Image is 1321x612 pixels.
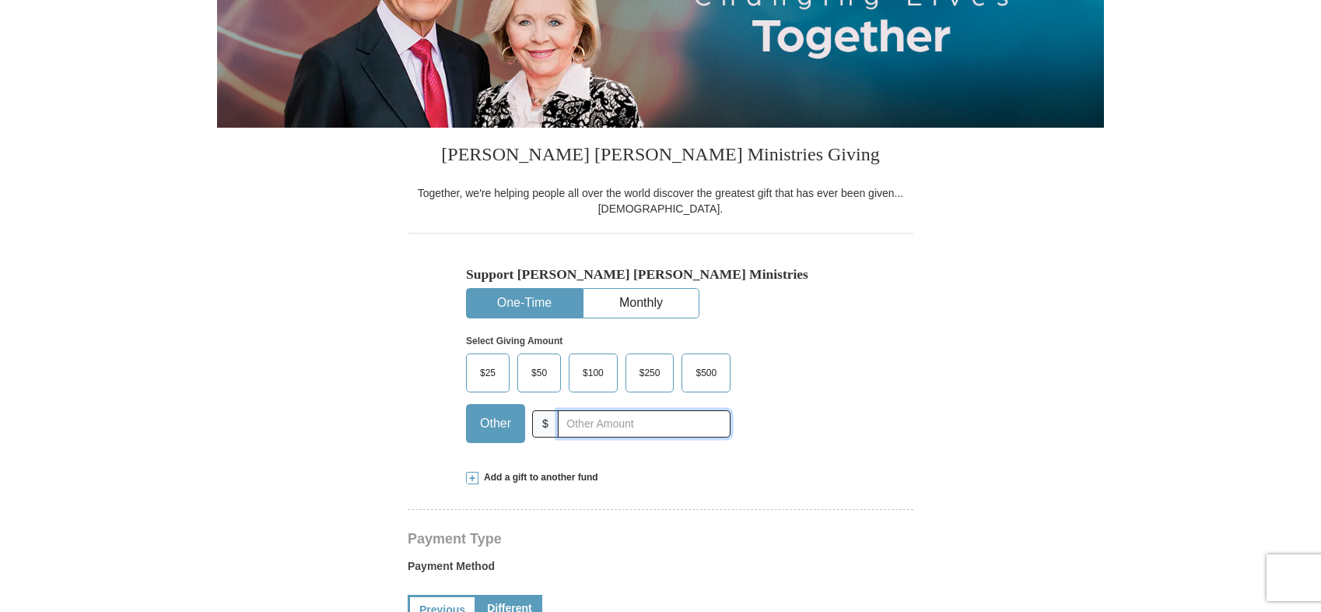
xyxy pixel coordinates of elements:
input: Other Amount [558,410,731,438]
span: $25 [472,361,503,385]
h4: Payment Type [408,533,913,545]
span: $250 [632,361,668,385]
h5: Support [PERSON_NAME] [PERSON_NAME] Ministries [466,266,855,283]
span: Other [472,412,519,435]
strong: Select Giving Amount [466,336,562,346]
button: One-Time [467,289,582,318]
label: Payment Method [408,558,913,582]
span: $50 [524,361,555,385]
span: $100 [575,361,611,385]
h3: [PERSON_NAME] [PERSON_NAME] Ministries Giving [408,128,913,185]
div: Together, we're helping people all over the world discover the greatest gift that has ever been g... [408,185,913,216]
span: $500 [688,361,724,385]
button: Monthly [583,289,699,318]
span: Add a gift to another fund [478,471,598,484]
span: $ [532,410,559,438]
